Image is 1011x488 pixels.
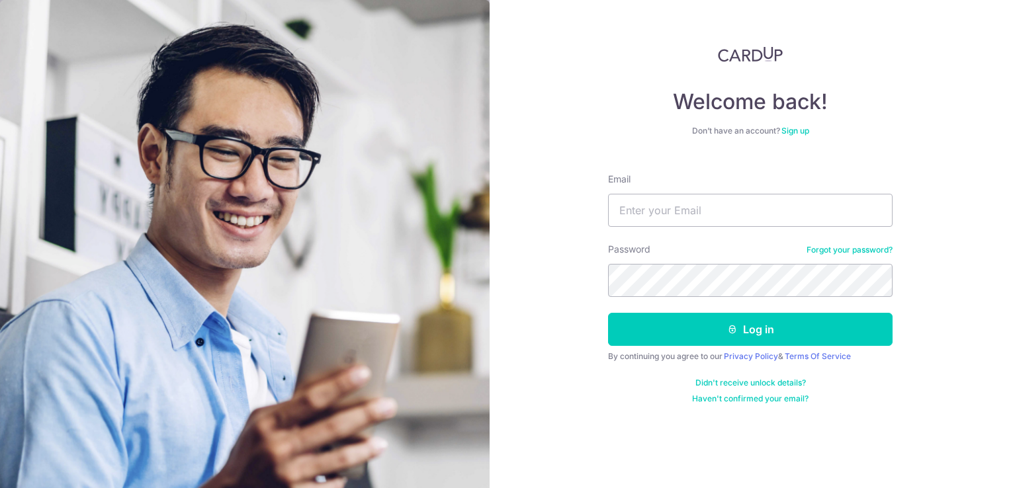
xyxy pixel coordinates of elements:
label: Email [608,173,631,186]
a: Didn't receive unlock details? [695,378,806,388]
label: Password [608,243,650,256]
img: CardUp Logo [718,46,783,62]
a: Sign up [781,126,809,136]
input: Enter your Email [608,194,893,227]
h4: Welcome back! [608,89,893,115]
a: Haven't confirmed your email? [692,393,809,404]
a: Forgot your password? [807,245,893,255]
a: Privacy Policy [724,351,778,361]
button: Log in [608,313,893,346]
div: By continuing you agree to our & [608,351,893,362]
div: Don’t have an account? [608,126,893,136]
a: Terms Of Service [785,351,851,361]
